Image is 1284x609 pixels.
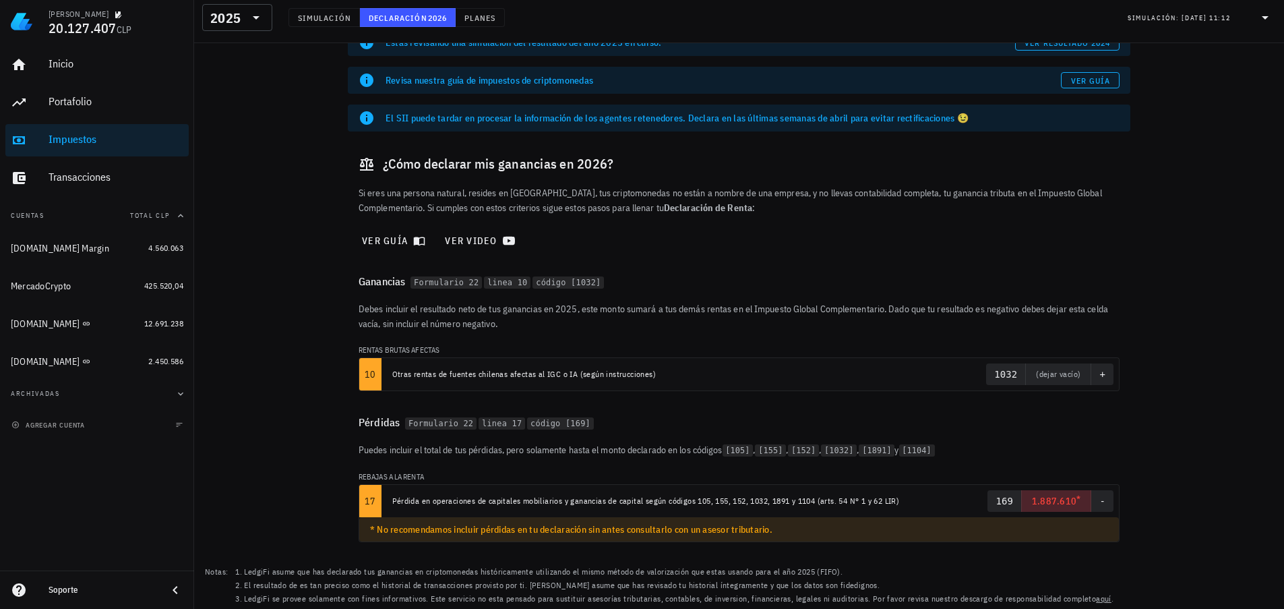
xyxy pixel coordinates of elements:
code: [152] [788,444,819,457]
code: [1032] [821,444,857,457]
a: Portafolio [5,86,189,119]
button: Planes [456,8,505,27]
span: Total CLP [130,211,170,220]
div: MercadoCrypto [11,281,71,292]
span: Declaración [368,13,427,23]
div: Simulación: [1128,9,1182,26]
button: CuentasTotal CLP [5,200,189,232]
div: [DOMAIN_NAME] Margin [11,243,109,254]
code: código [1032] [532,277,604,289]
span: Simulación [297,13,351,23]
span: 425.520,04 [144,281,183,291]
span: CLP [117,24,132,36]
a: ver video [439,229,522,253]
p: Debes incluir el resultado neto de tus ganancias en 2025, este monto sumará a tus demás rentas en... [359,301,1120,331]
div: Impuestos [49,133,183,146]
a: Ver guía [1061,72,1120,88]
div: Simulación:[DATE] 11:12 [1120,5,1281,30]
span: (dejar vacío) [1025,368,1091,381]
span: 2026 [427,13,447,23]
p: Puedes incluir el total de tus pérdidas, pero solamente hasta el monto declarado en los códigos ,... [359,442,1120,458]
a: Impuestos [5,124,189,156]
a: MercadoCrypto 425.520,04 [5,270,189,302]
td: 10 [359,358,381,390]
button: Simulación [288,8,360,27]
li: LedgiFi se provee solamente con fines informativos. Este servicio no esta pensado para sustituir ... [244,592,1113,606]
code: código [169] [527,417,593,430]
strong: Declaración de Renta [664,202,752,214]
a: aquí [1096,593,1111,604]
span: 20.127.407 [49,19,117,37]
code: linea 17 [479,417,525,430]
img: LedgiFi [11,11,32,32]
a: Transacciones [5,162,189,194]
td: 17 [359,485,381,517]
span: 2.450.586 [148,356,183,366]
pre: + [1099,368,1105,381]
div: * No recomendamos incluir pérdidas en tu declaración sin antes consultarlo con un asesor tributario. [370,523,1108,536]
span: 4.560.063 [148,243,183,253]
div: [DOMAIN_NAME] [11,318,80,330]
code: [1104] [899,444,935,457]
span: 12.691.238 [144,318,183,328]
span: 1.887.610 [1032,495,1076,507]
a: [DOMAIN_NAME] 12.691.238 [5,308,189,340]
div: Soporte [49,585,156,596]
code: Formulario 22 [405,417,477,430]
span: ver guía [361,235,428,247]
code: linea 10 [484,277,530,289]
div: [PERSON_NAME] [49,9,109,20]
div: [DOMAIN_NAME] [11,356,80,368]
span: Planes [464,13,496,23]
span: Ver guía [1070,76,1111,86]
pre: 1032 [994,368,1017,381]
button: Archivadas [5,378,189,410]
span: ver video [444,235,517,247]
li: El resultado de es tan preciso como el historial de transacciones provisto por ti. [PERSON_NAME] ... [244,579,1113,592]
div: 2025 [210,11,241,25]
div: 2025 [202,4,272,31]
td: Otras rentas de fuentes chilenas afectas al IGC o IA (según instrucciones) [381,358,872,390]
div: Si eres una persona natural, resides en [GEOGRAPHIC_DATA], tus criptomonedas no están a nombre de... [350,177,1128,223]
div: Transacciones [49,171,183,183]
div: El SII puede tardar en procesar la información de los agentes retenedores. Declara en las últimas... [386,111,1120,125]
code: [105] [723,444,754,457]
div: Inicio [49,57,183,70]
a: [DOMAIN_NAME] 2.450.586 [5,345,189,378]
code: [155] [755,444,786,457]
button: ver guía [356,229,433,253]
code: Formulario 22 [410,277,482,289]
a: Inicio [5,49,189,81]
span: agregar cuenta [14,421,85,430]
code: [1891] [859,444,894,457]
div: [DATE] 11:12 [1182,11,1230,25]
a: [DOMAIN_NAME] Margin 4.560.063 [5,232,189,264]
span: Pérdidas [359,413,405,432]
td: Pérdida en operaciones de capitales mobiliarios y ganancias de capital según códigos 105, 155, 15... [381,485,963,517]
button: agregar cuenta [8,418,91,432]
button: Declaración 2026 [360,8,456,27]
div: ¿Cómo declarar mis ganancias en 2026? [348,142,1130,185]
div: Revisa nuestra guía de impuestos de criptomonedas [386,74,1061,87]
small: RENTAS BRUTAS AFECTAS [359,345,439,355]
pre: 169 [996,494,1013,508]
pre: - [1099,494,1105,508]
span: Ganancias [359,272,410,291]
div: Portafolio [49,95,183,108]
small: REBAJAS A LA RENTA [359,472,424,482]
li: LedgiFi asume que has declarado tus ganancias en criptomonedas históricamente utilizando el mismo... [244,565,1113,579]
